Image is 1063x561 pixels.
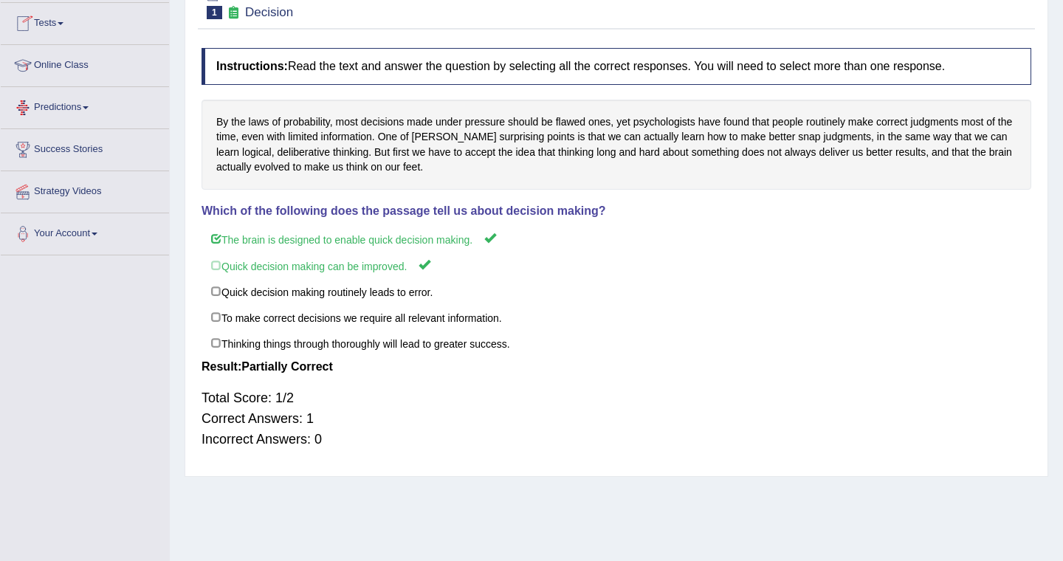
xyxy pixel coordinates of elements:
[202,380,1031,457] div: Total Score: 1/2 Correct Answers: 1 Incorrect Answers: 0
[245,5,293,19] small: Decision
[202,330,1031,357] label: Thinking things through thoroughly will lead to greater success.
[202,225,1031,252] label: The brain is designed to enable quick decision making.
[202,252,1031,279] label: Quick decision making can be improved.
[1,87,169,124] a: Predictions
[202,278,1031,305] label: Quick decision making routinely leads to error.
[1,213,169,250] a: Your Account
[1,129,169,166] a: Success Stories
[216,60,288,72] b: Instructions:
[207,6,222,19] span: 1
[202,100,1031,190] div: By the laws of probability, most decisions made under pressure should be flawed ones, yet psychol...
[202,204,1031,218] h4: Which of the following does the passage tell us about decision making?
[202,360,1031,374] h4: Result:
[202,48,1031,85] h4: Read the text and answer the question by selecting all the correct responses. You will need to se...
[1,171,169,208] a: Strategy Videos
[1,3,169,40] a: Tests
[202,304,1031,331] label: To make correct decisions we require all relevant information.
[226,6,241,20] small: Exam occurring question
[1,45,169,82] a: Online Class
